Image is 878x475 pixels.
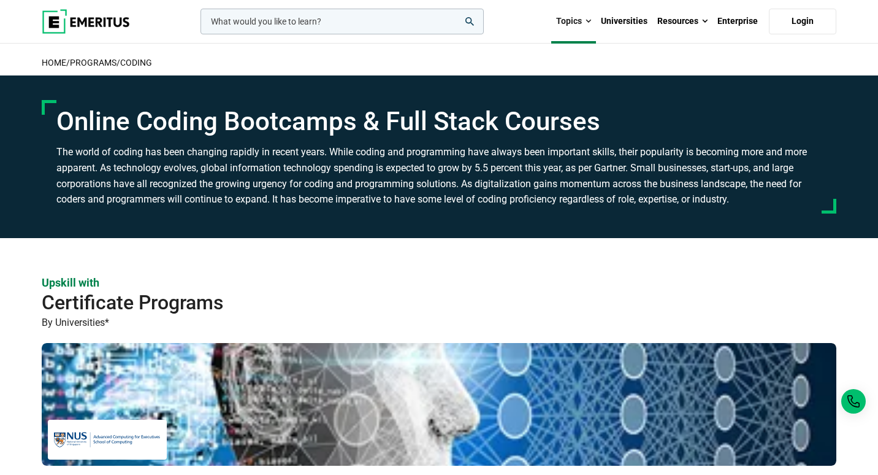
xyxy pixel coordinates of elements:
[56,106,822,137] h1: Online Coding Bootcamps & Full Stack Courses
[54,426,161,454] img: NUS School of Computing
[120,58,152,68] a: Coding
[42,58,66,68] a: home
[42,315,836,331] p: By Universities*
[70,58,116,68] a: Programs
[769,9,836,34] a: Login
[56,144,822,207] h3: The world of coding has been changing rapidly in recent years. While coding and programming have ...
[42,290,757,315] h2: Certificate Programs
[42,50,836,75] h2: / /
[42,343,836,466] img: Machine Learning and Data Analytics using Python | Online AI and Machine Learning Course
[200,9,484,34] input: woocommerce-product-search-field-0
[42,275,836,290] p: Upskill with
